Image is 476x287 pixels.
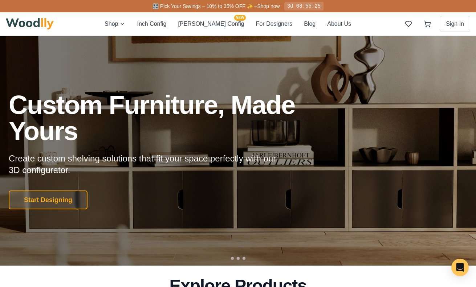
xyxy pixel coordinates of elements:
[178,19,244,29] button: [PERSON_NAME] ConfigNEW
[137,19,166,29] button: Inch Config
[256,19,292,29] button: For Designers
[257,3,280,9] a: Shop now
[304,19,316,29] button: Blog
[9,92,334,144] h1: Custom Furniture, Made Yours
[451,259,469,276] div: Open Intercom Messenger
[6,18,54,30] img: Woodlly
[234,15,245,21] span: NEW
[105,19,125,29] button: Shop
[327,19,351,29] button: About Us
[284,2,324,11] div: 3d 08:55:25
[9,153,288,176] p: Create custom shelving solutions that fit your space perfectly with our 3D configurator.
[152,3,257,9] span: 🎛️ Pick Your Savings – 10% to 35% OFF ✨ –
[9,190,88,209] button: Start Designing
[440,16,470,32] button: Sign In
